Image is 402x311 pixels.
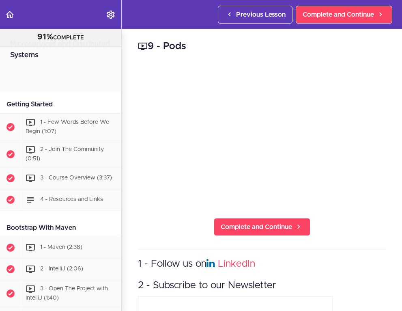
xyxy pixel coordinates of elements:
a: Complete and Continue [296,6,392,24]
span: Complete and Continue [221,222,292,232]
span: 1 - Few Words Before We Begin (1:07) [26,119,109,134]
span: 3 - Open The Project with IntelliJ (1:40) [26,286,108,301]
a: Previous Lesson [218,6,292,24]
span: Previous Lesson [236,10,286,19]
span: 4 - Resources and Links [40,197,103,203]
svg: Back to course curriculum [5,10,15,19]
a: LinkedIn [218,259,255,269]
span: 91% [37,33,53,41]
a: Complete and Continue [214,218,310,236]
svg: Settings Menu [106,10,116,19]
span: 3 - Course Overview (3:37) [40,175,112,181]
span: 2 - IntelliJ (2:06) [40,266,83,272]
h3: 1 - Follow us on [138,257,386,271]
span: Complete and Continue [303,10,374,19]
iframe: Video Player [138,65,386,205]
span: 2 - Join The Community (0:51) [26,147,104,162]
h2: 9 - Pods [138,39,386,53]
h3: 2 - Subscribe to our Newsletter [138,279,386,292]
span: 1 - Maven (2:38) [40,245,82,251]
div: COMPLETE [10,32,111,43]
